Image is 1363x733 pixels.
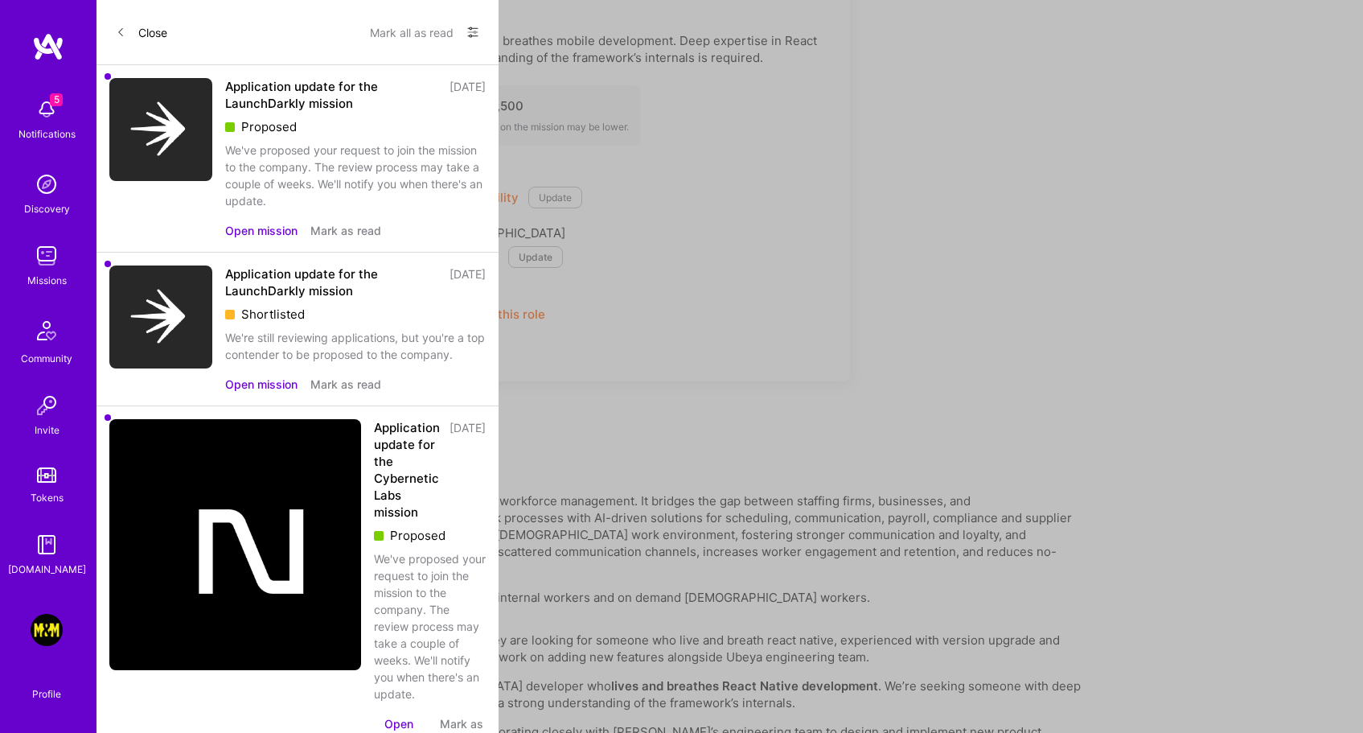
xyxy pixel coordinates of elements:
[31,168,63,200] img: discovery
[27,614,67,646] a: Morgan & Morgan: Client Portal Tech Lead
[31,240,63,272] img: teamwork
[310,222,381,239] button: Mark as read
[370,19,454,45] button: Mark all as read
[8,561,86,578] div: [DOMAIN_NAME]
[450,266,486,299] div: [DATE]
[374,419,440,521] div: Application update for the Cybernetic Labs mission
[35,422,60,439] div: Invite
[109,266,212,369] img: Company Logo
[374,527,486,544] div: Proposed
[450,78,486,112] div: [DATE]
[21,350,72,367] div: Community
[310,376,381,393] button: Mark as read
[31,614,63,646] img: Morgan & Morgan: Client Portal Tech Lead
[109,419,361,670] img: Company Logo
[27,311,66,350] img: Community
[116,19,167,45] button: Close
[109,78,212,181] img: Company Logo
[225,266,440,299] div: Application update for the LaunchDarkly mission
[374,550,486,702] div: We've proposed your request to join the mission to the company. The review process may take a cou...
[32,32,64,61] img: logo
[31,389,63,422] img: Invite
[225,376,298,393] button: Open mission
[50,93,63,106] span: 5
[225,306,486,323] div: Shortlisted
[31,93,63,126] img: bell
[24,200,70,217] div: Discovery
[27,272,67,289] div: Missions
[32,686,61,701] div: Profile
[225,118,486,135] div: Proposed
[225,329,486,363] div: We're still reviewing applications, but you're a top contender to be proposed to the company.
[225,222,298,239] button: Open mission
[225,142,486,209] div: We've proposed your request to join the mission to the company. The review process may take a cou...
[31,529,63,561] img: guide book
[27,669,67,701] a: Profile
[18,126,76,142] div: Notifications
[225,78,440,112] div: Application update for the LaunchDarkly mission
[31,489,64,506] div: Tokens
[450,419,486,521] div: [DATE]
[37,467,56,483] img: tokens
